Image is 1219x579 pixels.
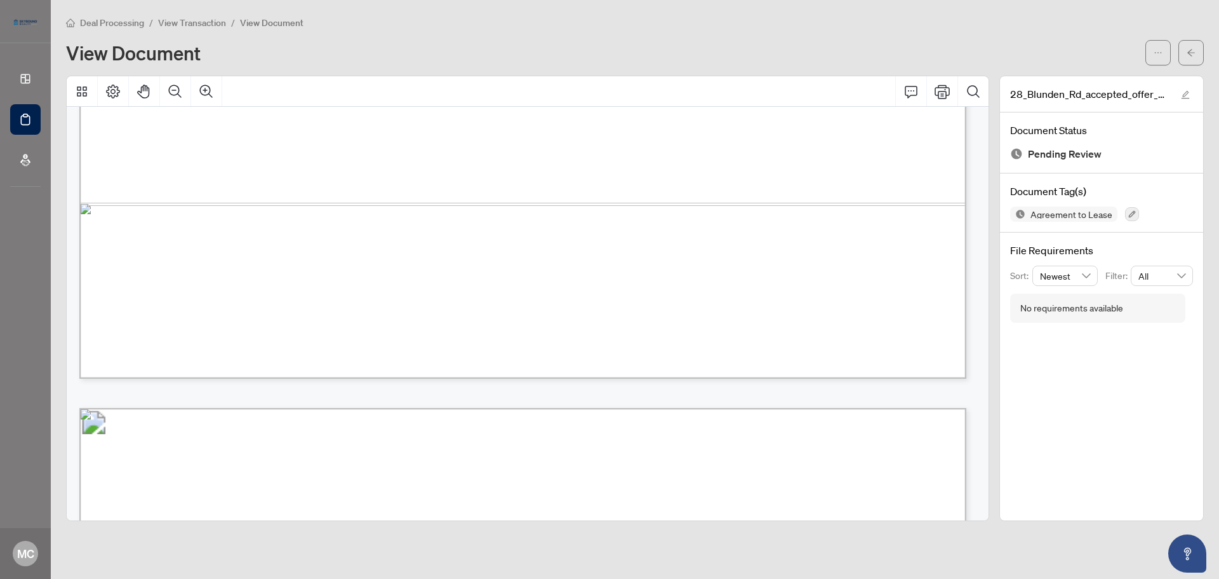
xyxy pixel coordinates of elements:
[1010,123,1193,138] h4: Document Status
[1105,269,1131,283] p: Filter:
[1010,184,1193,199] h4: Document Tag(s)
[1187,48,1196,57] span: arrow-left
[1010,269,1032,283] p: Sort:
[1040,266,1091,285] span: Newest
[17,545,34,562] span: MC
[1181,90,1190,99] span: edit
[1028,146,1102,163] span: Pending Review
[149,15,153,30] li: /
[1154,48,1162,57] span: ellipsis
[66,43,201,63] h1: View Document
[10,16,41,29] img: logo
[1010,147,1023,160] img: Document Status
[66,18,75,27] span: home
[1138,266,1185,285] span: All
[1010,86,1169,102] span: 28_Blunden_Rd_accepted_offer_with acknowledgement initial Final.pdf
[1010,207,1025,222] img: Status Icon
[240,17,303,29] span: View Document
[1020,301,1123,315] div: No requirements available
[1168,535,1206,573] button: Open asap
[80,17,144,29] span: Deal Processing
[1010,243,1193,258] h4: File Requirements
[231,15,235,30] li: /
[158,17,226,29] span: View Transaction
[1025,210,1117,219] span: Agreement to Lease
